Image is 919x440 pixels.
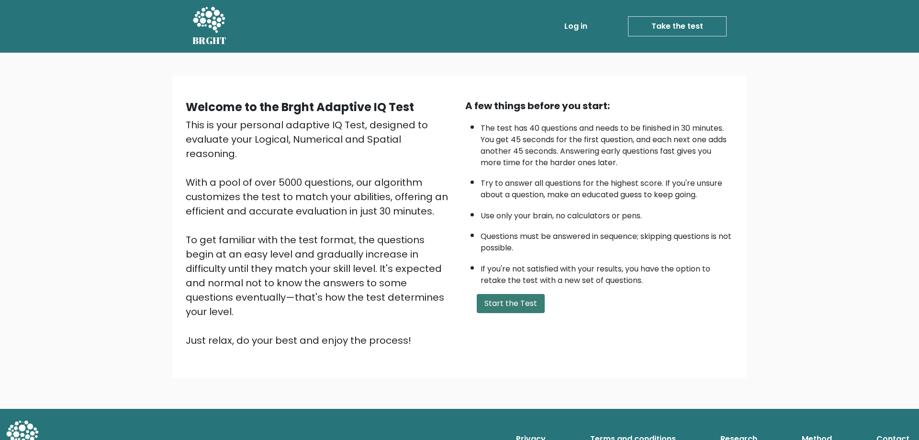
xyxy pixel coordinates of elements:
[481,259,733,286] li: If you're not satisfied with your results, you have the option to retake the test with a new set ...
[192,35,227,46] h5: BRGHT
[186,118,454,348] div: This is your personal adaptive IQ Test, designed to evaluate your Logical, Numerical and Spatial ...
[465,99,733,113] div: A few things before you start:
[477,294,545,313] button: Start the Test
[481,226,733,254] li: Questions must be answered in sequence; skipping questions is not possible.
[481,205,733,222] li: Use only your brain, no calculators or pens.
[192,4,227,49] a: BRGHT
[186,99,414,115] b: Welcome to the Brght Adaptive IQ Test
[481,173,733,201] li: Try to answer all questions for the highest score. If you're unsure about a question, make an edu...
[560,17,591,36] a: Log in
[481,118,733,169] li: The test has 40 questions and needs to be finished in 30 minutes. You get 45 seconds for the firs...
[628,16,727,36] a: Take the test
